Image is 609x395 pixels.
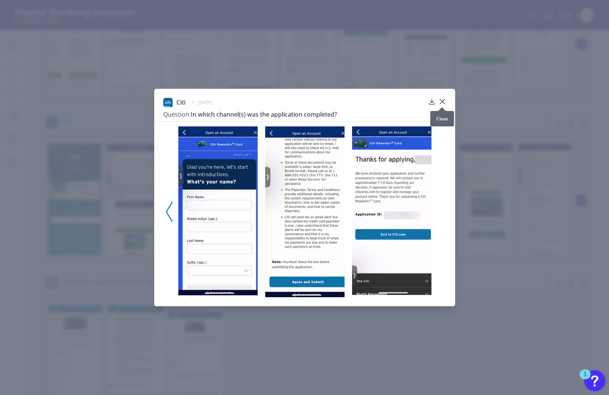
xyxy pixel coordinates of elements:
[584,370,605,391] button: Open Resource Center, 1 new notification
[163,110,191,118] span: Question:
[176,98,185,106] span: Citi
[430,111,454,126] div: Close
[583,374,587,384] div: 1
[163,110,425,118] h3: In which channel(s) was the application completed?
[198,99,213,106] span: [DATE]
